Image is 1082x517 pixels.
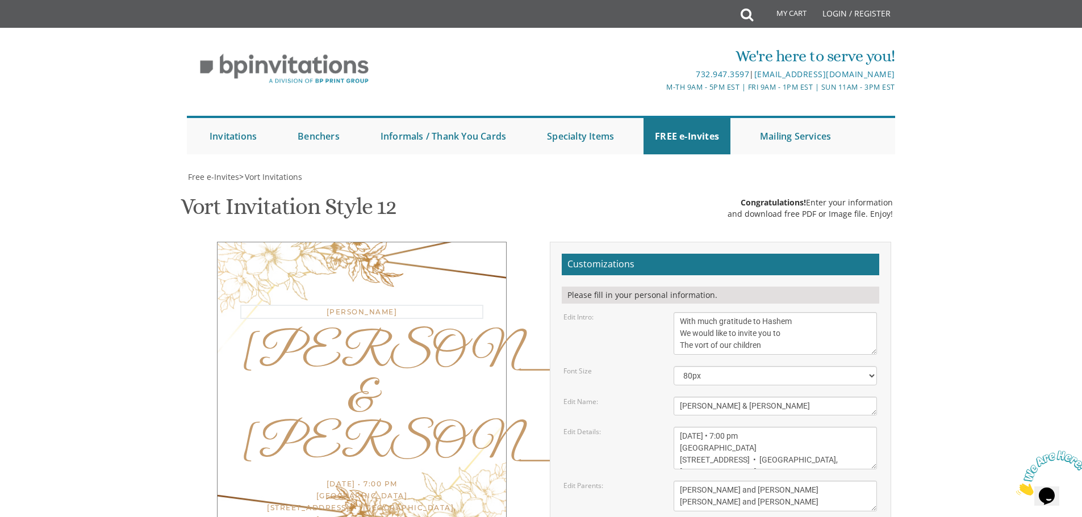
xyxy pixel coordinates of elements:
a: FREE e-Invites [644,118,730,154]
label: Font Size [563,366,592,376]
a: Benchers [286,118,351,154]
textarea: [PERSON_NAME] & [PERSON_NAME] [674,397,877,415]
span: Free e-Invites [188,171,239,182]
div: Please fill in your personal information. [562,287,879,304]
h2: Customizations [562,254,879,275]
a: Mailing Services [749,118,842,154]
a: 732.947.3597 [696,69,749,79]
div: M-Th 9am - 5pm EST | Fri 9am - 1pm EST | Sun 11am - 3pm EST [424,81,895,93]
div: We're here to serve you! [424,45,895,68]
h1: Vort Invitation Style 12 [181,194,396,228]
div: and download free PDF or Image file. Enjoy! [728,208,893,220]
a: Free e-Invites [187,171,239,182]
a: [EMAIL_ADDRESS][DOMAIN_NAME] [754,69,895,79]
textarea: With much gratitude to Hashem We would like to invite you to The vort of our children [674,312,877,355]
a: Specialty Items [536,118,625,154]
label: Edit Parents: [563,481,603,490]
iframe: chat widget [1012,446,1082,500]
img: BP Invitation Loft [187,45,382,93]
div: | [424,68,895,81]
a: Invitations [198,118,268,154]
textarea: [PERSON_NAME] and [PERSON_NAME] [PERSON_NAME] and [PERSON_NAME] [674,481,877,511]
a: My Cart [752,1,814,30]
label: Edit Name: [563,397,598,406]
div: [PERSON_NAME] & [PERSON_NAME] [240,331,483,468]
a: Vort Invitations [244,171,302,182]
div: Enter your information [728,197,893,208]
span: Congratulations! [741,197,806,208]
label: Edit Intro: [563,312,594,322]
img: Chat attention grabber [5,5,75,49]
textarea: [DATE] • 7:00 pm [GEOGRAPHIC_DATA] [STREET_ADDRESS] • [GEOGRAPHIC_DATA], [GEOGRAPHIC_DATA] [674,427,877,469]
div: [PERSON_NAME] [240,305,483,319]
label: Edit Details: [563,427,601,436]
span: Vort Invitations [245,171,302,182]
span: > [239,171,302,182]
a: Informals / Thank You Cards [369,118,517,154]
